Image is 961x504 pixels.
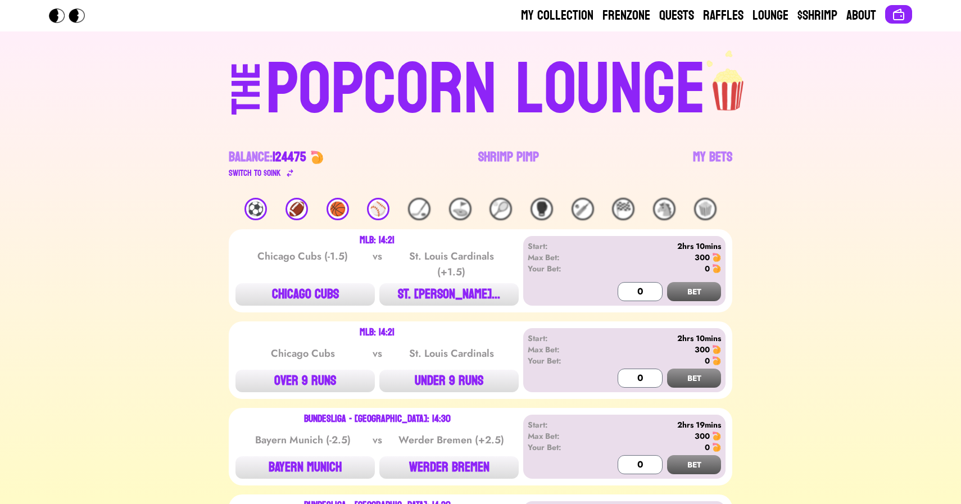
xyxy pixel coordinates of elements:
[395,346,508,361] div: St. Louis Cardinals
[285,198,308,220] div: 🏈
[846,7,876,25] a: About
[327,198,349,220] div: 🏀
[892,8,905,21] img: Connect wallet
[528,252,592,263] div: Max Bet:
[134,49,827,126] a: THEPOPCORN LOUNGEpopcorn
[235,456,375,479] button: BAYERN MUNICH
[235,370,375,392] button: OVER 9 RUNS
[449,198,472,220] div: ⛳️
[360,236,395,245] div: MLB: 14:21
[602,7,650,25] a: Frenzone
[408,198,430,220] div: 🏒
[395,432,508,448] div: Werder Bremen (+2.5)
[612,198,634,220] div: 🏁
[370,346,384,361] div: vs
[695,344,710,355] div: 300
[712,356,721,365] img: 🍤
[706,49,752,112] img: popcorn
[531,198,553,220] div: 🥊
[592,333,721,344] div: 2hrs 10mins
[705,263,710,274] div: 0
[712,432,721,441] img: 🍤
[304,415,451,424] div: Bundesliga - [GEOGRAPHIC_DATA]: 14:30
[246,248,360,280] div: Chicago Cubs (-1.5)
[478,148,539,180] a: Shrimp Pimp
[226,62,267,137] div: THE
[370,432,384,448] div: vs
[693,148,732,180] a: My Bets
[667,455,721,474] button: BET
[379,283,519,306] button: ST. [PERSON_NAME]...
[572,198,594,220] div: 🏏
[49,8,94,23] img: Popcorn
[667,282,721,301] button: BET
[694,198,717,220] div: 🍿
[659,7,694,25] a: Quests
[695,430,710,442] div: 300
[266,54,706,126] div: POPCORN LOUNGE
[797,7,837,25] a: $Shrimp
[592,419,721,430] div: 2hrs 19mins
[273,145,306,169] span: 124475
[705,442,710,453] div: 0
[753,7,788,25] a: Lounge
[528,344,592,355] div: Max Bet:
[360,328,395,337] div: MLB: 14:21
[528,419,592,430] div: Start:
[695,252,710,263] div: 300
[229,166,281,180] div: Switch to $ OINK
[653,198,676,220] div: 🐴
[667,369,721,388] button: BET
[229,148,306,166] div: Balance:
[528,355,592,366] div: Your Bet:
[528,263,592,274] div: Your Bet:
[370,248,384,280] div: vs
[395,248,508,280] div: St. Louis Cardinals (+1.5)
[528,240,592,252] div: Start:
[528,442,592,453] div: Your Bet:
[246,432,360,448] div: Bayern Munich (-2.5)
[235,283,375,306] button: CHICAGO CUBS
[246,346,360,361] div: Chicago Cubs
[528,333,592,344] div: Start:
[712,264,721,273] img: 🍤
[367,198,389,220] div: ⚾️
[705,355,710,366] div: 0
[379,370,519,392] button: UNDER 9 RUNS
[703,7,744,25] a: Raffles
[528,430,592,442] div: Max Bet:
[244,198,267,220] div: ⚽️
[712,345,721,354] img: 🍤
[712,443,721,452] img: 🍤
[521,7,593,25] a: My Collection
[592,240,721,252] div: 2hrs 10mins
[310,151,324,164] img: 🍤
[489,198,512,220] div: 🎾
[379,456,519,479] button: WERDER BREMEN
[712,253,721,262] img: 🍤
